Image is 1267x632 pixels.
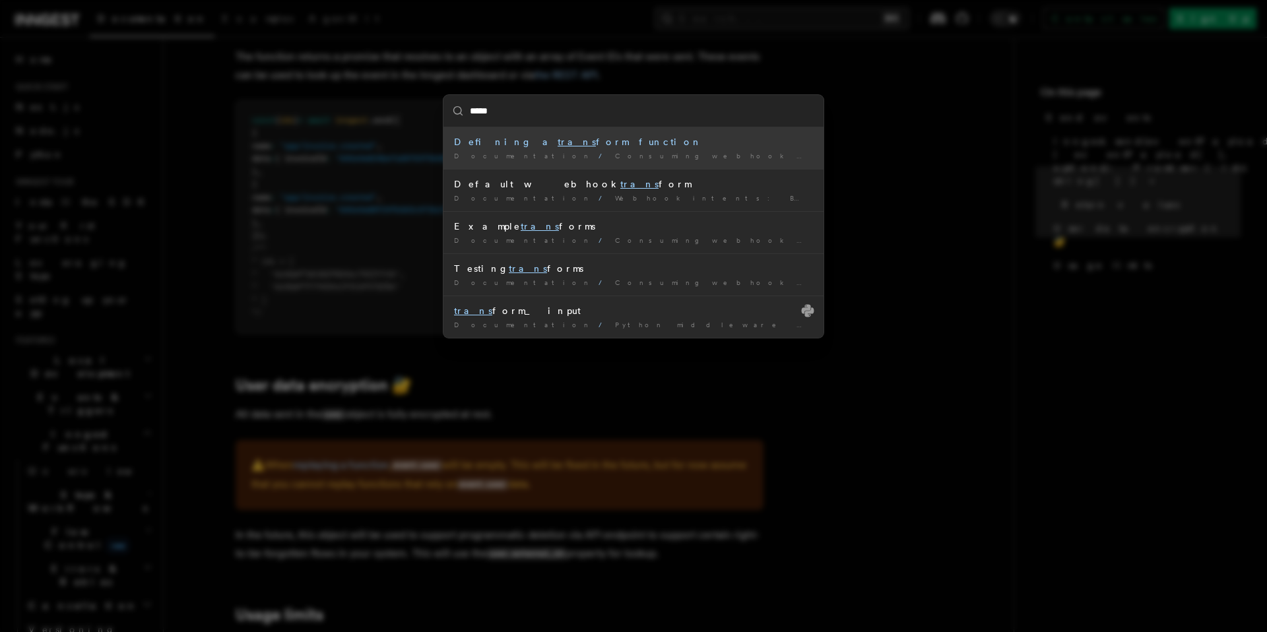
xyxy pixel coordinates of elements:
[615,236,865,244] span: Consuming webhook events
[615,321,880,329] span: Python middleware lifecycle
[454,321,593,329] span: Documentation
[615,278,865,286] span: Consuming webhook events
[615,194,1086,202] span: Webhook intents: Building a webhook integration
[454,220,813,233] div: Example forms
[599,194,610,202] span: /
[454,305,492,316] mark: trans
[509,263,547,274] mark: trans
[454,152,593,160] span: Documentation
[454,177,813,191] div: Default webhook form
[620,179,659,189] mark: trans
[599,152,610,160] span: /
[454,278,593,286] span: Documentation
[558,137,596,147] mark: trans
[521,221,559,232] mark: trans
[599,236,610,244] span: /
[454,262,813,275] div: Testing forms
[454,304,813,317] div: form_input
[454,194,593,202] span: Documentation
[454,135,813,148] div: Defining a form function
[599,321,610,329] span: /
[599,278,610,286] span: /
[454,236,593,244] span: Documentation
[615,152,865,160] span: Consuming webhook events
